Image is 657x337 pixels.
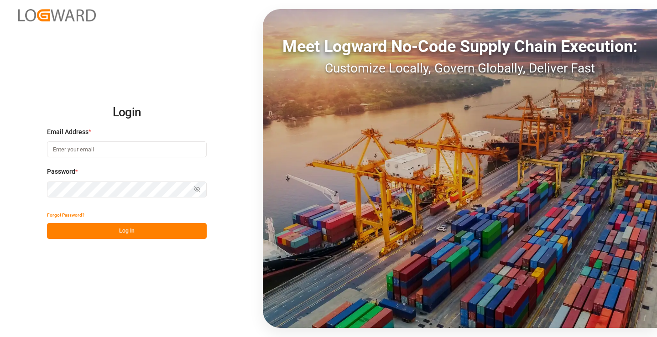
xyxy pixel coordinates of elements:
img: Logward_new_orange.png [18,9,96,21]
button: Log In [47,223,207,239]
span: Email Address [47,127,89,137]
span: Password [47,167,75,176]
input: Enter your email [47,141,207,157]
button: Forgot Password? [47,207,84,223]
h2: Login [47,98,207,127]
div: Customize Locally, Govern Globally, Deliver Fast [263,59,657,78]
div: Meet Logward No-Code Supply Chain Execution: [263,34,657,59]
